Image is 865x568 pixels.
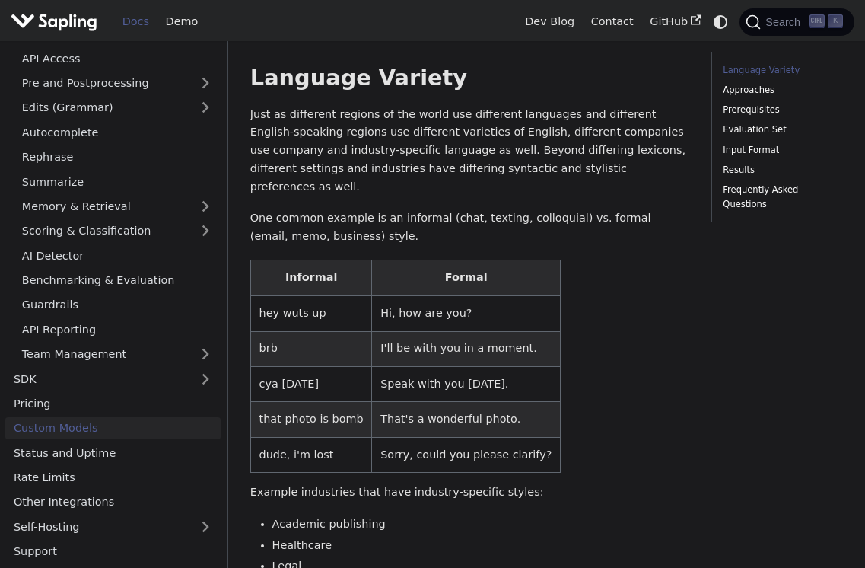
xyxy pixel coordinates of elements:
a: Team Management [14,343,221,365]
th: Informal [250,260,372,295]
p: Just as different regions of the world use different languages and different English-speaking reg... [250,106,689,196]
td: cya [DATE] [250,367,372,402]
td: I'll be with you in a moment. [372,331,561,366]
a: Contact [583,10,642,34]
a: Dev Blog [517,10,582,34]
a: Rephrase [14,146,221,168]
p: Example industries that have industry-specific styles: [250,483,689,502]
img: Sapling.ai [11,11,97,33]
a: Custom Models [5,417,221,439]
a: API Access [14,47,221,69]
a: Prerequisites [723,103,838,117]
button: Switch between dark and light mode (currently system mode) [710,11,732,33]
kbd: K [828,14,843,28]
a: Summarize [14,171,221,193]
a: Language Variety [723,63,838,78]
a: Demo [157,10,206,34]
span: Search [761,16,809,28]
td: dude, i'm lost [250,437,372,472]
h2: Language Variety [250,65,689,92]
a: Support [5,541,221,563]
a: Input Format [723,143,838,158]
a: Approaches [723,83,838,97]
td: Hi, how are you? [372,295,561,331]
a: Evaluation Set [723,123,838,137]
td: brb [250,331,372,366]
a: Edits (Grammar) [14,97,221,119]
a: Frequently Asked Questions [723,183,838,212]
a: AI Detector [14,244,221,266]
td: that photo is bomb [250,402,372,437]
li: Healthcare [272,537,690,555]
a: API Reporting [14,318,221,340]
p: One common example is an informal (chat, texting, colloquial) vs. formal (email, memo, business) ... [250,209,689,246]
a: Scoring & Classification [14,220,221,242]
a: Rate Limits [5,467,221,489]
a: Pre and Postprocessing [14,72,221,94]
a: Guardrails [14,294,221,316]
a: SDK [5,368,190,390]
button: Search (Ctrl+K) [739,8,854,36]
td: That's a wonderful photo. [372,402,561,437]
a: Self-Hosting [5,515,221,538]
a: Sapling.ai [11,11,103,33]
li: Academic publishing [272,515,690,534]
a: GitHub [641,10,709,34]
a: Docs [114,10,157,34]
td: hey wuts up [250,295,372,331]
button: Expand sidebar category 'SDK' [190,368,221,390]
a: Benchmarking & Evaluation [14,270,221,292]
a: Autocomplete [14,121,221,143]
a: Memory & Retrieval [14,196,221,218]
a: Other Integrations [5,491,221,513]
a: Status and Uptime [5,442,221,464]
td: Sorry, could you please clarify? [372,437,561,472]
a: Pricing [5,393,221,415]
th: Formal [372,260,561,295]
td: Speak with you [DATE]. [372,367,561,402]
a: Results [723,163,838,177]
